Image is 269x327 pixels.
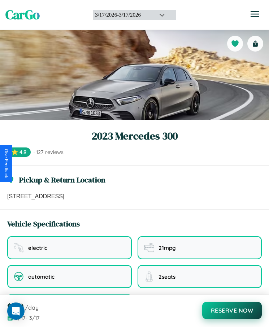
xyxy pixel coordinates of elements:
span: electric [28,244,47,251]
div: Open Intercom Messenger [7,302,25,320]
span: ⭐ 4.9 [7,147,31,157]
img: fuel efficiency [144,243,154,253]
span: $ 170 [7,301,23,313]
div: Give Feedback [4,149,9,178]
span: 21 mpg [159,244,176,251]
img: seating [144,271,154,282]
span: /day [25,304,39,311]
span: · 127 reviews [34,149,64,155]
span: automatic [28,273,55,280]
h3: Pickup & Return Location [19,174,105,185]
span: 3 / 17 - 3 / 17 [15,315,40,321]
span: 2 seats [159,273,175,280]
button: Reserve Now [202,302,262,319]
img: fuel type [14,243,24,253]
span: CarGo [5,6,40,23]
p: [STREET_ADDRESS] [7,192,262,201]
h1: 2023 Mercedes 300 [7,129,262,143]
h3: Vehicle Specifications [7,218,80,229]
div: 3 / 17 / 2026 - 3 / 17 / 2026 [95,12,150,18]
